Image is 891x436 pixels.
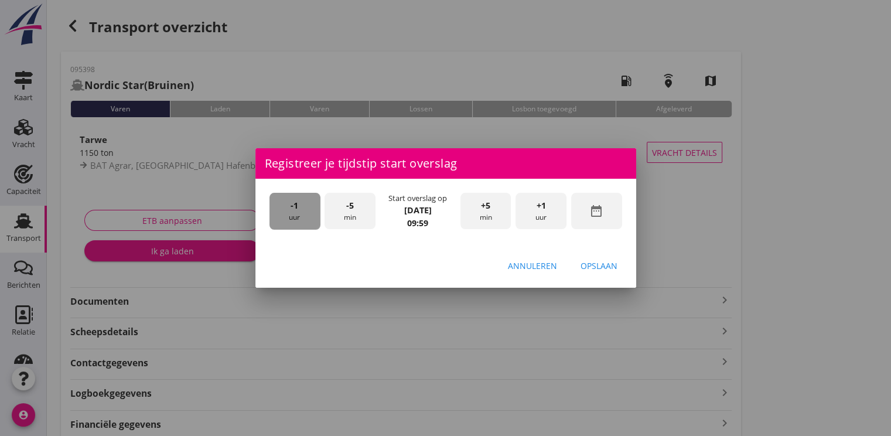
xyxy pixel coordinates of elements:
div: Opslaan [581,260,617,272]
span: -5 [346,199,354,212]
button: Opslaan [571,255,627,276]
strong: 09:59 [407,217,428,229]
strong: [DATE] [404,205,432,216]
div: min [325,193,375,230]
button: Annuleren [499,255,566,276]
span: -1 [291,199,298,212]
i: date_range [589,204,603,218]
div: Registreer je tijdstip start overslag [255,148,636,179]
div: uur [269,193,320,230]
div: uur [516,193,566,230]
span: +5 [481,199,490,212]
div: min [460,193,511,230]
div: Annuleren [508,260,557,272]
div: Start overslag op [388,193,447,204]
span: +1 [537,199,546,212]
